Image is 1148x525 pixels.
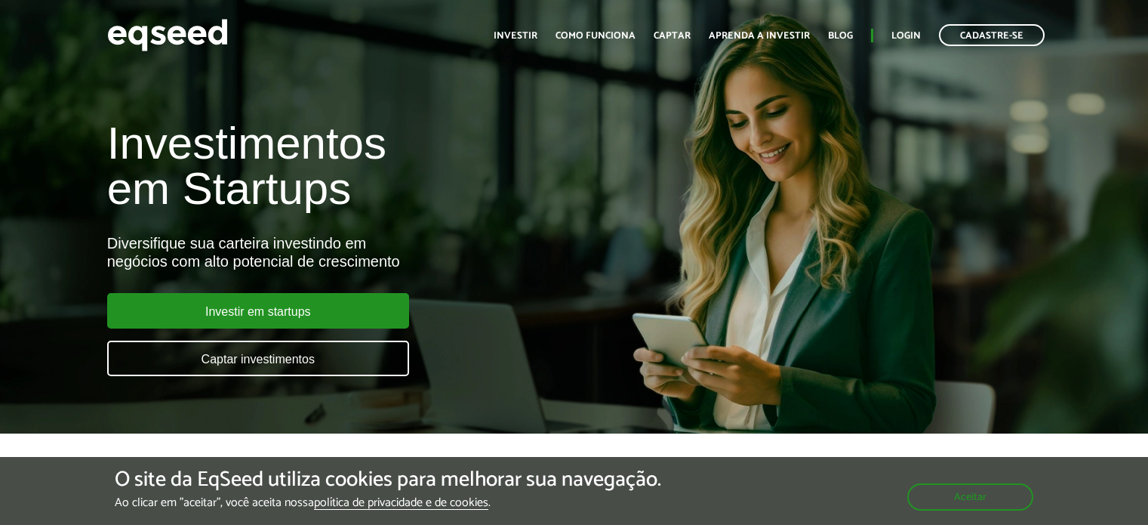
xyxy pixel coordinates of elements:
a: Cadastre-se [939,24,1045,46]
a: Captar [654,31,691,41]
a: Como funciona [556,31,636,41]
a: política de privacidade e de cookies [314,497,488,510]
button: Aceitar [907,483,1033,511]
img: EqSeed [107,15,228,55]
a: Captar investimentos [107,341,409,376]
p: Ao clicar em "aceitar", você aceita nossa . [115,496,661,510]
a: Investir [494,31,537,41]
a: Aprenda a investir [709,31,810,41]
a: Investir em startups [107,293,409,329]
h5: O site da EqSeed utiliza cookies para melhorar sua navegação. [115,468,661,492]
h1: Investimentos em Startups [107,121,659,212]
a: Login [891,31,921,41]
a: Blog [828,31,853,41]
div: Diversifique sua carteira investindo em negócios com alto potencial de crescimento [107,234,659,270]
